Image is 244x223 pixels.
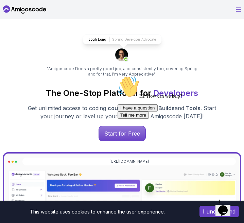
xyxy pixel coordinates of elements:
div: This website uses cookies to enhance the user experience. [5,206,189,218]
iframe: chat widget [215,196,237,216]
a: Start for Free [99,126,146,141]
p: Start for Free [99,126,145,141]
p: Get unlimited access to coding , , and . Start your journey or level up your career with Amigosco... [24,104,220,120]
p: "Amigoscode Does a pretty good job, and consistently too, covering Spring and for that, I'm very ... [46,66,198,77]
img: :wave: [3,3,24,24]
p: Jogh Long [88,37,106,42]
p: Spring Developer Advocate [112,37,156,42]
div: 👋Hi! How can we help?I have a questionTell me more [3,3,125,45]
span: Hi! How can we help? [3,20,67,25]
button: Tell me more [3,38,34,45]
button: Open Menu [236,7,241,12]
img: josh long [115,48,129,62]
span: courses [108,105,130,111]
button: I have a question [3,31,43,38]
button: Accept cookies [199,206,239,217]
a: [URL][DOMAIN_NAME] [109,159,149,164]
h1: The One-Stop Platform for [3,88,241,99]
iframe: chat widget [115,73,237,192]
